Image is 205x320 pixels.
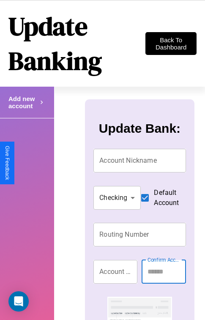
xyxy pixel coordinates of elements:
label: Confirm Account Number [148,256,181,263]
span: Default Account [154,188,179,208]
h1: Update Banking [8,9,145,78]
h4: Add new account [8,95,38,109]
h3: Update Bank: [99,121,180,136]
button: Back To Dashboard [145,32,197,55]
div: Give Feedback [4,146,10,180]
div: Open Intercom Messenger [8,291,29,312]
div: Checking [93,186,141,210]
